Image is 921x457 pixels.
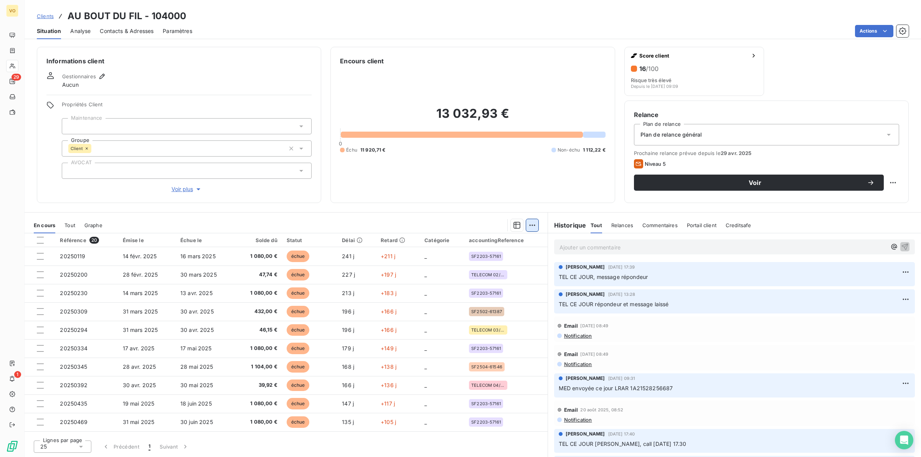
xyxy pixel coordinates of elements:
span: [PERSON_NAME] [566,375,605,382]
button: Actions [855,25,893,37]
span: _ [424,400,427,407]
div: Échue le [180,237,230,243]
span: TELECOM 03/25 [471,328,505,332]
span: 47,74 € [239,271,277,279]
span: 1 080,00 € [239,252,277,260]
span: 1 [149,443,150,450]
button: Précédent [97,439,144,455]
span: échue [287,416,310,428]
span: Notification [563,361,592,367]
span: MED envoyée ce jour LRAR 1A21528256687 [559,385,673,391]
div: Open Intercom Messenger [895,431,913,449]
span: 0 [339,140,342,147]
span: 30 avr. 2025 [180,327,214,333]
span: 30 juin 2025 [180,419,213,425]
img: Logo LeanPay [6,440,18,452]
span: 20250309 [60,308,87,315]
span: 20250119 [60,253,85,259]
span: Niveau 5 [645,161,666,167]
span: Commentaires [642,222,678,228]
span: 18 juin 2025 [180,400,212,407]
span: 179 j [342,345,354,351]
span: Voir plus [172,185,202,193]
span: 30 mars 2025 [180,271,217,278]
div: VO [6,5,18,17]
span: Aucun [62,81,79,89]
span: 1 080,00 € [239,400,277,408]
span: échue [287,251,310,262]
span: 46,15 € [239,326,277,334]
span: +149 j [381,345,396,351]
span: Tout [64,222,75,228]
span: 432,00 € [239,308,277,315]
span: 39,92 € [239,381,277,389]
span: _ [424,345,427,351]
span: 147 j [342,400,354,407]
span: 1 [14,371,21,378]
span: 20 [89,237,99,244]
span: [DATE] 08:49 [580,323,608,328]
span: Situation [37,27,61,35]
span: [DATE] 17:40 [608,432,635,436]
span: 25 [40,443,47,450]
span: _ [424,253,427,259]
h2: 13 032,93 € [340,106,605,129]
span: TELECOM 04/25 [471,383,505,388]
span: Relances [611,222,633,228]
span: +183 j [381,290,396,296]
button: 1 [144,439,155,455]
span: 14 mars 2025 [123,290,158,296]
span: Gestionnaires [62,73,96,79]
span: Paramètres [163,27,192,35]
span: +166 j [381,327,396,333]
span: 31 mai 2025 [123,419,155,425]
h3: AU BOUT DU FIL - 104000 [68,9,186,23]
span: Tout [591,222,602,228]
span: Non-échu [558,147,580,153]
span: TEL CE JOUR [PERSON_NAME], call [DATE] 17.30 [559,441,687,447]
span: 20250469 [60,419,87,425]
span: 20250200 [60,271,87,278]
button: Voir [634,175,884,191]
span: SF2203-57161 [471,401,501,406]
span: [DATE] 09:31 [608,376,635,381]
span: 28 avr. 2025 [123,363,156,370]
span: +138 j [381,363,396,370]
span: échue [287,324,310,336]
div: accountingReference [469,237,543,243]
span: Propriétés Client [62,101,312,112]
span: En cours [34,222,55,228]
span: 17 mai 2025 [180,345,212,351]
span: [PERSON_NAME] [566,264,605,271]
input: Ajouter une valeur [68,123,74,130]
span: _ [424,363,427,370]
span: 1 080,00 € [239,289,277,297]
span: Email [564,323,578,329]
span: _ [424,419,427,425]
div: Émise le [123,237,171,243]
span: 20250334 [60,345,87,351]
span: TELECOM 02/25 [471,272,505,277]
span: 166 j [342,382,354,388]
span: _ [424,382,427,388]
span: Email [564,351,578,357]
span: /100 [646,65,659,73]
span: 17 avr. 2025 [123,345,155,351]
span: 13 avr. 2025 [180,290,213,296]
div: Référence [60,237,113,244]
span: Notification [563,333,592,339]
span: 31 mars 2025 [123,327,158,333]
span: 28 mai 2025 [180,363,213,370]
div: Retard [381,237,415,243]
span: [PERSON_NAME] [566,291,605,298]
div: Statut [287,237,333,243]
span: 14 févr. 2025 [123,253,157,259]
span: SF2502-61387 [471,309,502,314]
span: +105 j [381,419,396,425]
span: Prochaine relance prévue depuis le [634,150,899,156]
span: +166 j [381,308,396,315]
div: Délai [342,237,371,243]
span: 29 [12,74,21,81]
span: Client [71,146,83,151]
span: 20 août 2025, 08:52 [580,408,623,412]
